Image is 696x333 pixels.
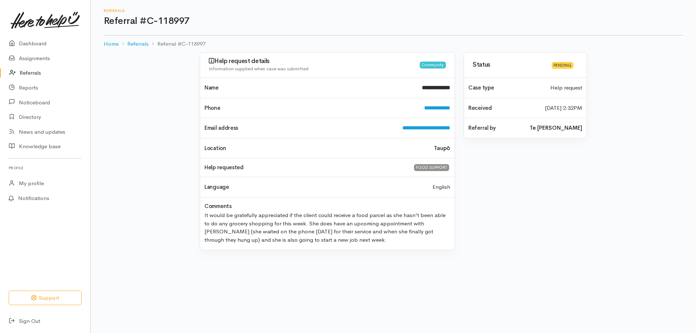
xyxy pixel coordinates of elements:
li: Referral #C-118997 [149,40,206,48]
h3: Help request details [209,58,420,65]
h4: Language [204,184,229,190]
h3: Status [473,62,547,68]
div: English [428,183,455,191]
a: Home [104,40,119,48]
div: Community [420,62,446,68]
h4: Received [468,105,536,111]
h4: Comments [204,203,232,209]
div: It would be gratefully appreciated if the client could receive a food parcel as she hasn't been a... [200,209,455,244]
button: Support [9,291,82,305]
div: Help request [546,84,587,92]
nav: breadcrumb [104,36,683,53]
h6: Referrals [104,9,683,13]
h4: Name [204,85,413,91]
div: Pending [552,62,573,69]
h4: Location [204,145,425,151]
b: Te [PERSON_NAME] [530,124,582,132]
h6: Profile [9,163,82,173]
h4: Referral by [468,125,521,131]
h4: Phone [204,105,415,111]
span: Information supplied when case was submitted [209,66,308,72]
h4: Case type [468,85,542,91]
time: [DATE] 2:32PM [545,104,582,112]
h1: Referral #C-118997 [104,16,683,26]
h4: Help requested [204,165,404,171]
h4: Email address [204,125,394,131]
a: Referrals [127,40,149,48]
div: FOOD SUPPORT [414,164,449,171]
b: Taupō [434,144,450,153]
